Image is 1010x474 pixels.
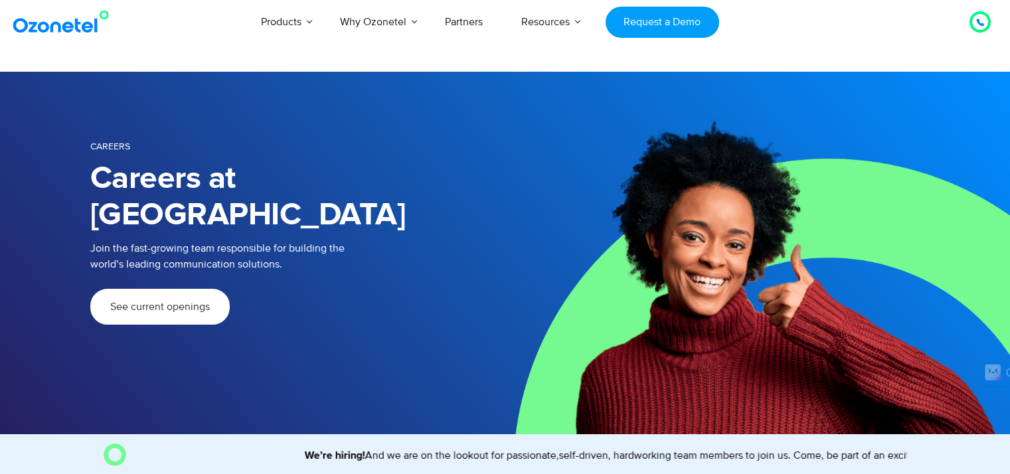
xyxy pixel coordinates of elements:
[104,443,126,466] img: O Image
[90,289,230,325] a: See current openings
[281,450,341,461] strong: We’re hiring!
[90,161,505,234] h1: Careers at [GEOGRAPHIC_DATA]
[90,240,485,272] p: Join the fast-growing team responsible for building the world’s leading communication solutions.
[90,141,130,152] span: Careers
[606,7,719,38] a: Request a Demo
[110,301,210,312] span: See current openings
[131,447,907,463] marquee: And we are on the lookout for passionate,self-driven, hardworking team members to join us. Come, ...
